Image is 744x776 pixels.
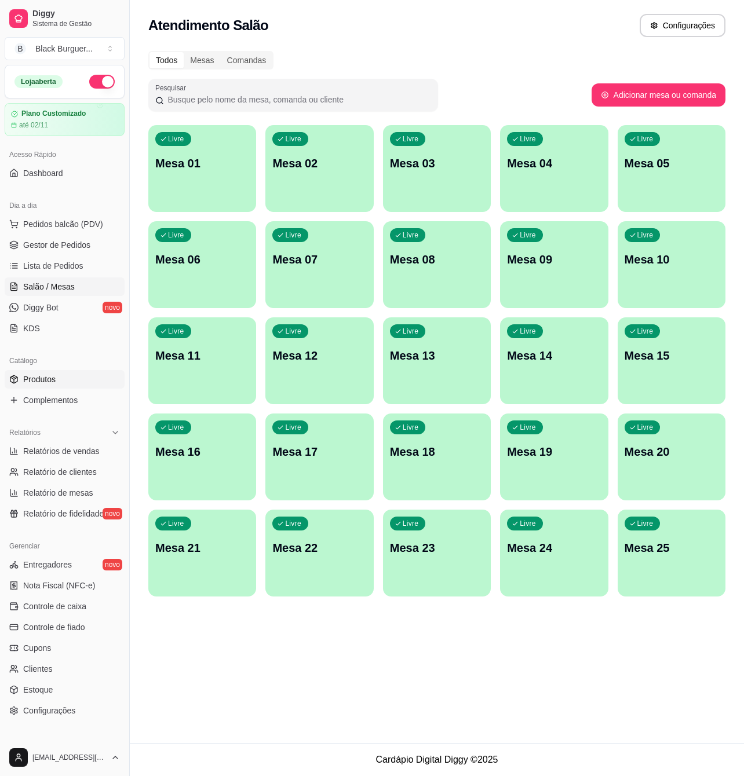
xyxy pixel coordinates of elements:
[5,597,125,616] a: Controle de caixa
[390,155,484,171] p: Mesa 03
[184,52,220,68] div: Mesas
[14,75,63,88] div: Loja aberta
[23,508,104,519] span: Relatório de fidelidade
[618,125,725,212] button: LivreMesa 05
[285,519,301,528] p: Livre
[500,413,608,500] button: LivreMesa 19
[625,540,719,556] p: Mesa 25
[5,618,125,636] a: Controle de fiado
[507,251,601,268] p: Mesa 09
[637,327,654,336] p: Livre
[383,125,491,212] button: LivreMesa 03
[403,230,419,240] p: Livre
[592,83,725,107] button: Adicionar mesa ou comanda
[5,504,125,523] a: Relatório de fidelidadenovo
[637,134,654,144] p: Livre
[403,423,419,432] p: Livre
[5,391,125,409] a: Complementos
[5,196,125,215] div: Dia a dia
[19,120,48,130] article: até 02/11
[520,423,536,432] p: Livre
[23,466,97,478] span: Relatório de clientes
[5,576,125,595] a: Nota Fiscal (NFC-e)
[265,125,373,212] button: LivreMesa 02
[148,413,256,500] button: LivreMesa 16
[637,230,654,240] p: Livre
[23,580,95,591] span: Nota Fiscal (NFC-e)
[637,423,654,432] p: Livre
[507,444,601,460] p: Mesa 19
[21,109,86,118] article: Plano Customizado
[23,323,40,334] span: KDS
[168,230,184,240] p: Livre
[148,16,268,35] h2: Atendimento Salão
[23,487,93,499] span: Relatório de mesas
[403,519,419,528] p: Livre
[618,317,725,404] button: LivreMesa 15
[168,519,184,528] p: Livre
[618,413,725,500] button: LivreMesa 20
[149,52,184,68] div: Todos
[272,155,366,171] p: Mesa 02
[500,221,608,308] button: LivreMesa 09
[390,251,484,268] p: Mesa 08
[285,134,301,144] p: Livre
[403,134,419,144] p: Livre
[23,260,83,272] span: Lista de Pedidos
[265,413,373,500] button: LivreMesa 17
[155,347,249,364] p: Mesa 11
[89,75,115,89] button: Alterar Status
[383,510,491,596] button: LivreMesa 23
[285,327,301,336] p: Livre
[23,621,85,633] span: Controle de fiado
[5,164,125,182] a: Dashboard
[520,327,536,336] p: Livre
[5,555,125,574] a: Entregadoresnovo
[23,445,100,457] span: Relatórios de vendas
[5,660,125,678] a: Clientes
[148,510,256,596] button: LivreMesa 21
[168,327,184,336] p: Livre
[507,347,601,364] p: Mesa 14
[390,444,484,460] p: Mesa 18
[625,251,719,268] p: Mesa 10
[265,221,373,308] button: LivreMesa 07
[5,680,125,699] a: Estoque
[5,298,125,317] a: Diggy Botnovo
[5,370,125,389] a: Produtos
[5,352,125,370] div: Catálogo
[618,221,725,308] button: LivreMesa 10
[507,540,601,556] p: Mesa 24
[32,753,106,762] span: [EMAIL_ADDRESS][DOMAIN_NAME]
[272,347,366,364] p: Mesa 12
[390,540,484,556] p: Mesa 23
[285,423,301,432] p: Livre
[403,327,419,336] p: Livre
[148,125,256,212] button: LivreMesa 01
[625,347,719,364] p: Mesa 15
[520,519,536,528] p: Livre
[265,317,373,404] button: LivreMesa 12
[155,540,249,556] p: Mesa 21
[640,14,725,37] button: Configurações
[520,230,536,240] p: Livre
[390,347,484,364] p: Mesa 13
[625,155,719,171] p: Mesa 05
[221,52,273,68] div: Comandas
[23,684,53,696] span: Estoque
[23,642,51,654] span: Cupons
[5,103,125,136] a: Plano Customizadoaté 02/11
[23,374,56,385] span: Produtos
[5,5,125,32] a: DiggySistema de Gestão
[520,134,536,144] p: Livre
[5,463,125,481] a: Relatório de clientes
[5,734,125,752] div: Diggy
[168,134,184,144] p: Livre
[155,444,249,460] p: Mesa 16
[625,444,719,460] p: Mesa 20
[5,442,125,460] a: Relatórios de vendas
[383,317,491,404] button: LivreMesa 13
[272,540,366,556] p: Mesa 22
[618,510,725,596] button: LivreMesa 25
[5,484,125,502] a: Relatório de mesas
